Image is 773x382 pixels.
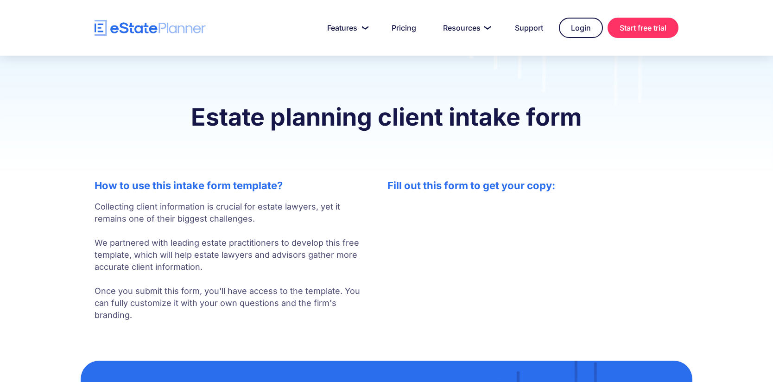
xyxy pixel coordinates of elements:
[559,18,603,38] a: Login
[432,19,499,37] a: Resources
[387,179,678,191] h2: Fill out this form to get your copy:
[380,19,427,37] a: Pricing
[504,19,554,37] a: Support
[316,19,376,37] a: Features
[95,201,369,321] p: Collecting client information is crucial for estate lawyers, yet it remains one of their biggest ...
[608,18,678,38] a: Start free trial
[95,179,369,191] h2: How to use this intake form template?
[191,102,582,132] strong: Estate planning client intake form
